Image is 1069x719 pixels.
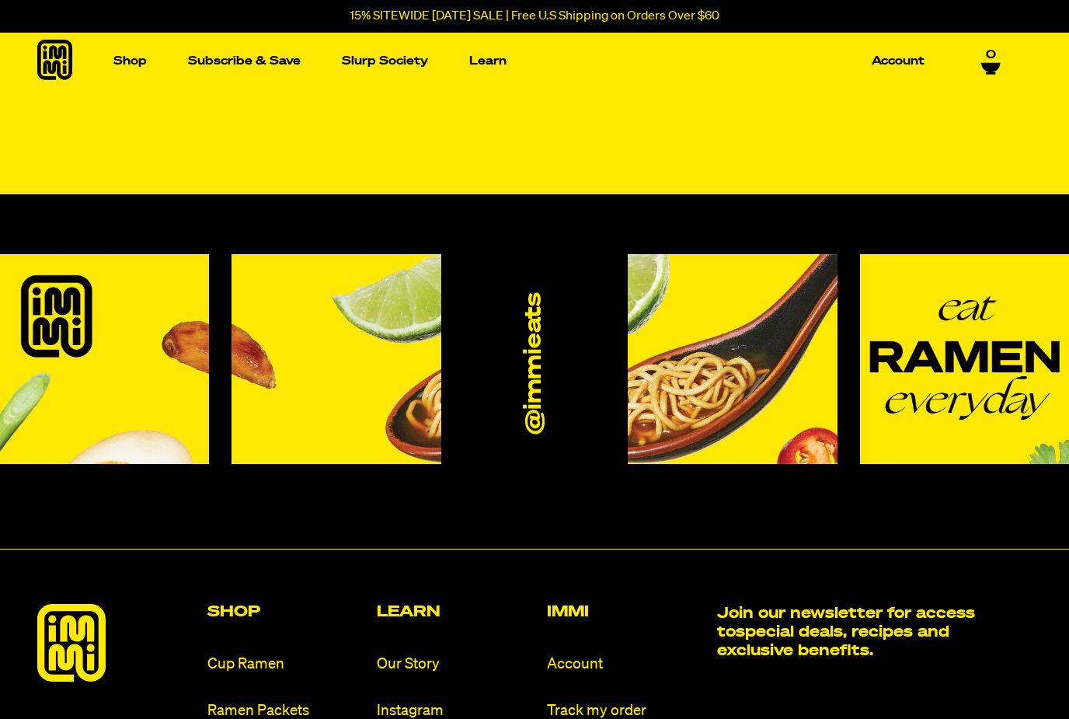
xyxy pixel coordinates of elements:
a: 0 [981,48,1001,75]
a: Cup Ramen [207,654,365,675]
a: @immieats [521,292,548,434]
a: Account [865,49,931,73]
img: Instagram [628,254,837,464]
img: Instagram [232,254,440,464]
a: Learn [463,49,513,73]
a: Account [547,654,705,675]
a: Shop [107,49,153,73]
nav: Main navigation [107,33,931,89]
h2: Immi [547,604,705,620]
h2: Learn [377,604,534,620]
h2: Join our newsletter for access to special deals, recipes and exclusive benefits. [717,604,985,660]
img: Instagram [860,254,1069,464]
span: 0 [986,48,996,62]
a: Slurp Society [336,49,434,73]
a: Subscribe & Save [182,49,307,73]
a: Our Story [377,654,534,675]
img: immieats [37,604,106,682]
p: 15% SITEWIDE [DATE] SALE | Free U.S Shipping on Orders Over $60 [350,9,719,23]
h2: Shop [207,604,365,620]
